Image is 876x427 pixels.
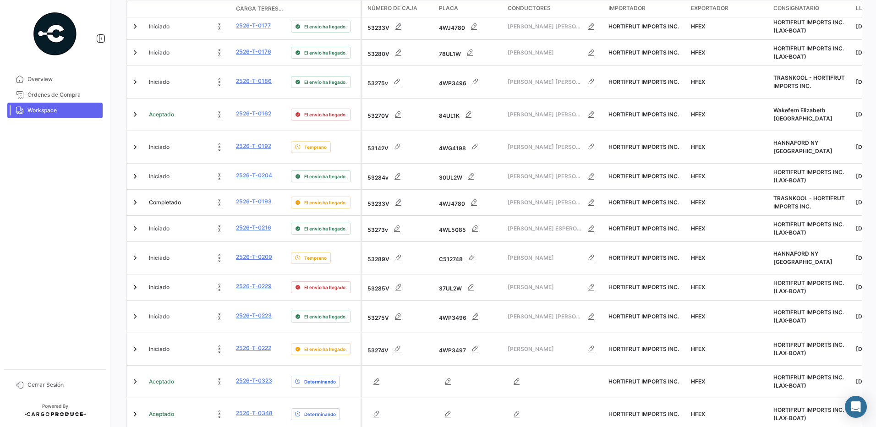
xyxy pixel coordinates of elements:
[691,284,705,290] span: HFEX
[304,49,347,56] span: El envío ha llegado.
[32,11,78,57] img: powered-by.png
[504,0,605,17] datatable-header-cell: Conductores
[236,224,271,232] a: 2526-T-0216
[149,198,181,207] span: Completado
[367,17,432,36] div: 53233V
[304,378,336,385] span: Determinando
[304,23,347,30] span: El envío ha llegado.
[304,78,347,86] span: El envío ha llegado.
[131,253,140,263] a: Expand/Collapse Row
[508,22,582,31] span: [PERSON_NAME] [PERSON_NAME]
[236,142,271,150] a: 2526-T-0192
[439,4,458,12] span: Placa
[149,22,170,31] span: Iniciado
[131,345,140,354] a: Expand/Collapse Row
[27,106,99,115] span: Workspace
[304,411,336,418] span: Determinando
[691,313,705,320] span: HFEX
[236,344,271,352] a: 2526-T-0222
[691,411,705,417] span: HFEX
[27,75,99,83] span: Overview
[845,396,867,418] div: Abrir Intercom Messenger
[367,73,432,91] div: 53275v
[131,224,140,233] a: Expand/Collapse Row
[232,1,287,16] datatable-header-cell: Carga Terrestre #
[149,49,170,57] span: Iniciado
[236,109,271,118] a: 2526-T-0162
[773,195,845,210] span: TRASNKOOL - HORTIFRUT IMPORTS INC.
[27,381,99,389] span: Cerrar Sesión
[236,5,284,13] span: Carga Terrestre #
[149,78,170,86] span: Iniciado
[131,110,140,119] a: Expand/Collapse Row
[773,250,832,265] span: HANNAFORD NY DC
[131,142,140,152] a: Expand/Collapse Row
[236,253,272,261] a: 2526-T-0209
[691,173,705,180] span: HFEX
[304,313,347,320] span: El envío ha llegado.
[608,173,679,180] span: HORTIFRUT IMPORTS INC.
[608,199,679,206] span: HORTIFRUT IMPORTS INC.
[508,283,582,291] span: [PERSON_NAME]
[7,103,103,118] a: Workspace
[236,48,271,56] a: 2526-T-0176
[773,309,844,324] span: HORTIFRUT IMPORTS INC. (LAX-BOAT)
[439,219,500,238] div: 4WL5085
[508,110,582,119] span: [PERSON_NAME] [PERSON_NAME]
[691,199,705,206] span: HFEX
[304,254,327,262] span: Temprano
[149,224,170,233] span: Iniciado
[149,143,170,151] span: Iniciado
[145,5,232,12] datatable-header-cell: Estado
[508,4,551,12] span: Conductores
[770,0,852,17] datatable-header-cell: Consignatario
[27,91,99,99] span: Órdenes de Compra
[131,377,140,386] a: Expand/Collapse Row
[773,74,845,89] span: TRASNKOOL - HORTIFRUT IMPORTS INC.
[508,224,582,233] span: [PERSON_NAME] ESPERO [PERSON_NAME]
[131,48,140,57] a: Expand/Collapse Row
[773,45,844,60] span: HORTIFRUT IMPORTS INC. (LAX-BOAT)
[608,4,646,12] span: Importador
[608,284,679,290] span: HORTIFRUT IMPORTS INC.
[691,49,705,56] span: HFEX
[149,110,174,119] span: Aceptado
[773,139,832,154] span: HANNAFORD NY DC
[236,22,271,30] a: 2526-T-0177
[773,4,819,12] span: Consignatario
[773,406,844,422] span: HORTIFRUT IMPORTS INC. (LAX-BOAT)
[7,87,103,103] a: Órdenes de Compra
[367,105,432,124] div: 53270V
[149,345,170,353] span: Iniciado
[508,254,582,262] span: [PERSON_NAME]
[367,307,432,326] div: 53275V
[608,254,679,261] span: HORTIFRUT IMPORTS INC.
[773,341,844,356] span: HORTIFRUT IMPORTS INC. (LAX-BOAT)
[131,22,140,31] a: Expand/Collapse Row
[608,411,679,417] span: HORTIFRUT IMPORTS INC.
[149,410,174,418] span: Aceptado
[287,5,361,12] datatable-header-cell: Delay Status
[439,167,500,186] div: 30UL2W
[608,313,679,320] span: HORTIFRUT IMPORTS INC.
[608,111,679,118] span: HORTIFRUT IMPORTS INC.
[304,284,347,291] span: El envío ha llegado.
[367,44,432,62] div: 53280V
[439,249,500,267] div: C512748
[149,254,170,262] span: Iniciado
[131,312,140,321] a: Expand/Collapse Row
[304,111,347,118] span: El envío ha llegado.
[367,219,432,238] div: 53273v
[773,107,832,122] span: Wakefern Elizabeth NJ
[236,197,272,206] a: 2526-T-0193
[367,138,432,156] div: 53142V
[131,283,140,292] a: Expand/Collapse Row
[508,312,582,321] span: [PERSON_NAME] [PERSON_NAME]
[691,345,705,352] span: HFEX
[236,409,273,417] a: 2526-T-0348
[236,77,272,85] a: 2526-T-0186
[236,312,272,320] a: 2526-T-0223
[439,44,500,62] div: 78UL1W
[304,143,327,151] span: Temprano
[773,221,844,236] span: HORTIFRUT IMPORTS INC. (LAX-BOAT)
